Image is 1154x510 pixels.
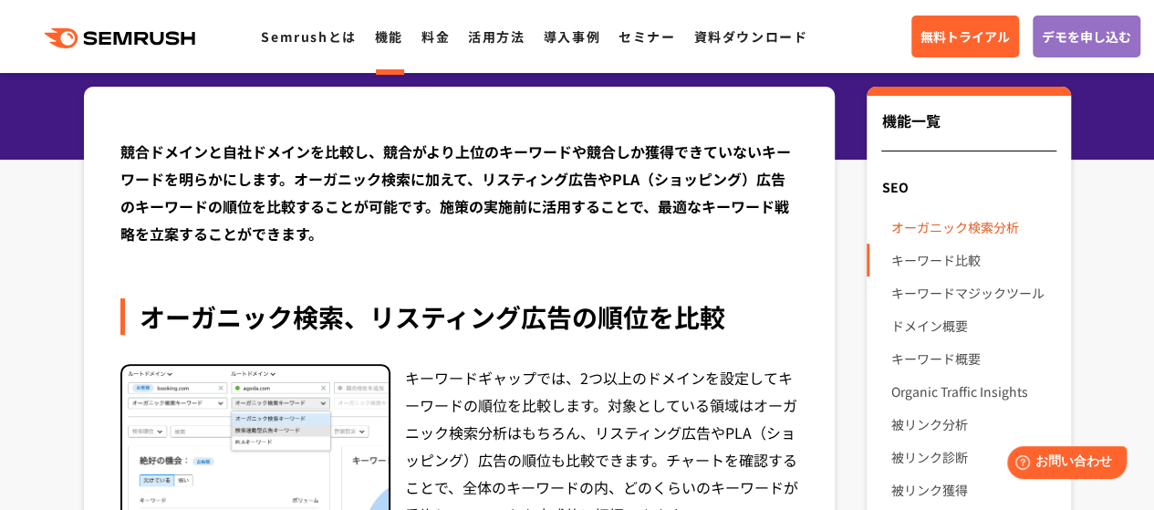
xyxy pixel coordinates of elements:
a: デモを申し込む [1033,16,1140,57]
a: 料金 [421,27,450,46]
a: セミナー [619,27,675,46]
a: オーガニック検索分析 [890,211,1055,244]
a: 機能 [375,27,403,46]
a: 被リンク診断 [890,441,1055,474]
a: 活用方法 [468,27,525,46]
a: キーワードマジックツール [890,276,1055,309]
div: 機能一覧 [881,109,1055,151]
span: デモを申し込む [1042,26,1131,47]
a: キーワード比較 [890,244,1055,276]
a: 被リンク分析 [890,408,1055,441]
a: 無料トライアル [911,16,1019,57]
a: 被リンク獲得 [890,474,1055,506]
a: 導入事例 [544,27,600,46]
div: 競合ドメインと自社ドメインを比較し、競合がより上位のキーワードや競合しか獲得できていないキーワードを明らかにします。オーガニック検索に加えて、リスティング広告やPLA（ショッピング）広告のキーワ... [120,138,799,247]
div: SEO [867,171,1070,203]
a: 資料ダウンロード [693,27,807,46]
iframe: Help widget launcher [992,439,1134,490]
span: 無料トライアル [920,26,1010,47]
a: Organic Traffic Insights [890,375,1055,408]
div: オーガニック検索、リスティング広告の順位を比較 [120,298,799,335]
a: Semrushとは [261,27,356,46]
a: ドメイン概要 [890,309,1055,342]
a: キーワード概要 [890,342,1055,375]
